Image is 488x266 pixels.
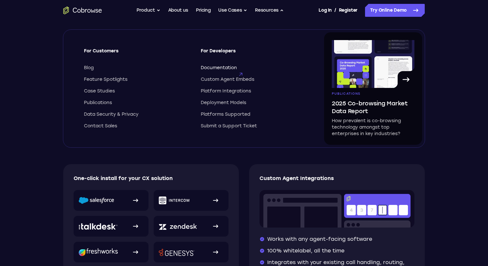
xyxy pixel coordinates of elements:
a: Talkdesk logo [74,216,148,237]
span: Contact Sales [84,123,117,129]
a: Try Online Demo [365,4,425,17]
a: Freshworks logo [74,242,148,262]
a: Pricing [196,4,211,17]
img: Freshworks logo [79,248,118,256]
a: Deployment Models [201,100,306,106]
a: Salesforce logo [74,190,148,211]
img: Genesys logo [159,249,194,256]
span: Custom Agent Embeds [201,76,254,83]
a: Go to the home page [63,6,102,14]
span: Feature Spotlights [84,76,127,83]
a: Platforms Supported [201,111,306,118]
a: Zendesk logo [154,216,229,237]
span: For Customers [84,48,189,59]
a: Intercom logo [154,190,229,211]
a: Custom Agent Embeds [201,76,306,83]
img: Co-browse code entry input [259,190,414,228]
span: Publications [332,92,360,96]
button: Resources [255,4,284,17]
a: Blog [84,65,189,71]
a: Register [339,4,358,17]
li: 100% whitelabel, all the time [259,247,414,255]
button: Product [137,4,160,17]
p: Custom Agent Integrations [259,175,414,182]
span: Documentation [201,65,237,71]
a: Log In [319,4,331,17]
span: 2025 Co-browsing Market Data Report [332,100,414,115]
a: Case Studies [84,88,189,94]
span: Submit a Support Ticket [201,123,257,129]
span: For Developers [201,48,306,59]
a: Documentation [201,65,306,71]
a: About us [168,4,188,17]
span: Blog [84,65,94,71]
span: Case Studies [84,88,115,94]
a: Genesys logo [154,242,229,262]
a: Platform Integrations [201,88,306,94]
span: / [334,6,336,14]
img: Zendesk logo [159,223,197,230]
img: Talkdesk logo [79,223,117,230]
a: Feature Spotlights [84,76,189,83]
img: Salesforce logo [79,197,114,204]
a: Submit a Support Ticket [201,123,306,129]
p: One-click install for your CX solution [74,175,229,182]
span: Deployment Models [201,100,246,106]
span: Data Security & Privacy [84,111,138,118]
a: Contact Sales [84,123,189,129]
span: Platforms Supported [201,111,250,118]
a: Data Security & Privacy [84,111,189,118]
img: Intercom logo [159,197,189,204]
li: Works with any agent-facing software [259,235,414,243]
a: Publications [84,100,189,106]
span: Platform Integrations [201,88,251,94]
img: A page from the browsing market ebook [332,40,414,88]
p: How prevalent is co-browsing technology amongst top enterprises in key industries? [332,118,414,137]
span: Publications [84,100,112,106]
button: Use Cases [218,4,247,17]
